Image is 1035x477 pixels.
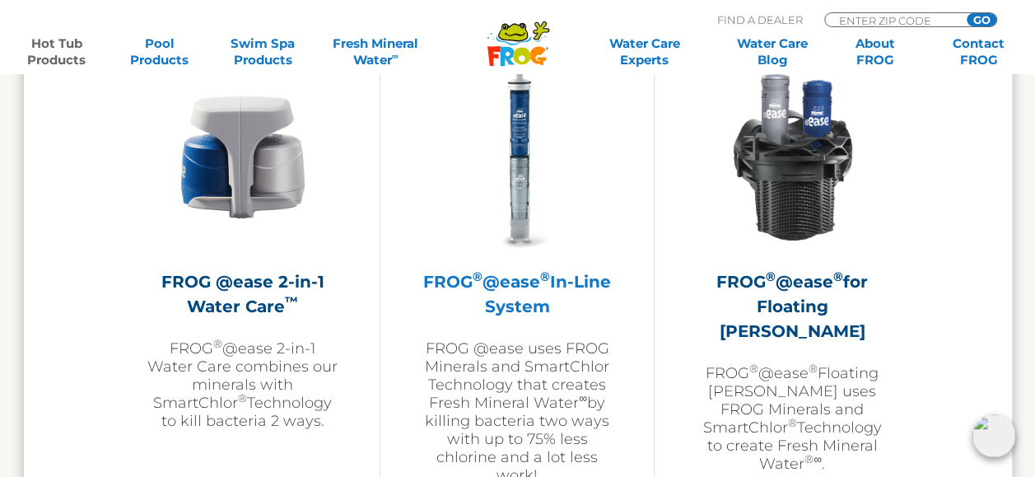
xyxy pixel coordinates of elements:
img: openIcon [972,414,1015,457]
a: ContactFROG [939,35,1019,68]
sup: ® [540,269,550,284]
sup: ® [833,269,843,284]
sup: ∞ [579,391,587,405]
a: Hot TubProducts [16,35,96,68]
sup: ® [766,269,776,284]
h2: FROG @ease 2-in-1 Water Care [147,269,338,319]
sup: ® [238,391,247,405]
a: PoolProducts [119,35,199,68]
sup: ® [787,416,796,429]
sup: ® [804,452,814,465]
p: Find A Dealer [717,12,803,27]
input: Zip Code Form [837,13,949,27]
a: Swim SpaProducts [222,35,302,68]
img: @ease-2-in-1-Holder-v2-300x300.png [147,62,338,253]
p: FROG @ease 2-in-1 Water Care combines our minerals with SmartChlor Technology to kill bacteria 2 ... [147,339,338,430]
input: GO [967,13,996,26]
sup: ® [473,269,483,284]
a: AboutFROG [835,35,915,68]
h2: FROG @ease In-Line System [422,269,613,319]
a: Water CareExperts [579,35,709,68]
sup: ∞ [392,50,399,62]
sup: ® [809,362,818,375]
sup: ® [213,337,222,350]
img: InLineWeir_Front_High_inserting-v2-300x300.png [697,62,888,253]
h2: FROG @ease for Floating [PERSON_NAME] [696,269,888,344]
img: inline-system-300x300.png [422,62,613,253]
p: FROG @ease Floating [PERSON_NAME] uses FROG Minerals and SmartChlor Technology to create Fresh Mi... [696,364,888,473]
a: Water CareBlog [732,35,812,68]
a: Fresh MineralWater∞ [326,35,427,68]
sup: ® [749,362,758,375]
sup: ∞ [814,452,822,465]
sup: ™ [285,293,298,309]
